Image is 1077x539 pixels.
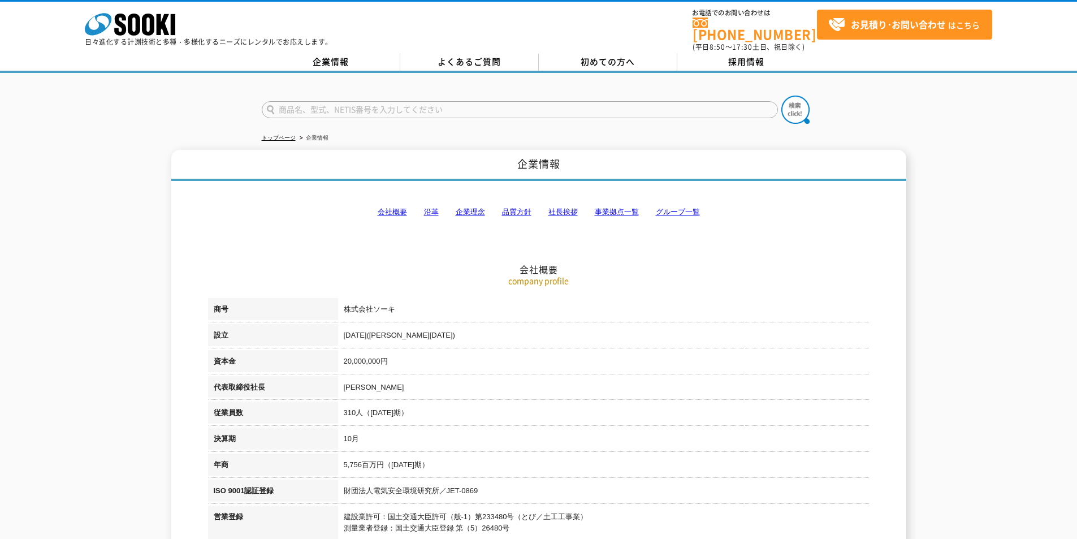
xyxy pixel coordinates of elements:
[338,324,870,350] td: [DATE]([PERSON_NAME][DATE])
[548,208,578,216] a: 社長挨拶
[539,54,677,71] a: 初めての方へ
[781,96,810,124] img: btn_search.png
[208,350,338,376] th: 資本金
[85,38,332,45] p: 日々進化する計測技術と多種・多様化するニーズにレンタルでお応えします。
[208,402,338,428] th: 従業員数
[677,54,816,71] a: 採用情報
[338,402,870,428] td: 310人（[DATE]期）
[693,18,817,41] a: [PHONE_NUMBER]
[171,150,906,181] h1: 企業情報
[208,376,338,402] th: 代表取締役社長
[208,428,338,454] th: 決算期
[208,480,338,506] th: ISO 9001認証登録
[262,135,296,141] a: トップページ
[656,208,700,216] a: グループ一覧
[851,18,946,31] strong: お見積り･お問い合わせ
[710,42,725,52] span: 8:50
[262,54,400,71] a: 企業情報
[338,350,870,376] td: 20,000,000円
[208,324,338,350] th: 設立
[828,16,980,33] span: はこちら
[378,208,407,216] a: 会社概要
[208,275,870,287] p: company profile
[817,10,992,40] a: お見積り･お問い合わせはこちら
[400,54,539,71] a: よくあるご質問
[693,42,804,52] span: (平日 ～ 土日、祝日除く)
[732,42,752,52] span: 17:30
[208,454,338,480] th: 年商
[424,208,439,216] a: 沿革
[502,208,531,216] a: 品質方針
[581,55,635,68] span: 初めての方へ
[338,454,870,480] td: 5,756百万円（[DATE]期）
[262,101,778,118] input: 商品名、型式、NETIS番号を入力してください
[338,298,870,324] td: 株式会社ソーキ
[208,150,870,275] h2: 会社概要
[338,376,870,402] td: [PERSON_NAME]
[693,10,817,16] span: お電話でのお問い合わせは
[456,208,485,216] a: 企業理念
[338,480,870,506] td: 財団法人電気安全環境研究所／JET-0869
[595,208,639,216] a: 事業拠点一覧
[297,132,328,144] li: 企業情報
[208,298,338,324] th: 商号
[338,428,870,454] td: 10月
